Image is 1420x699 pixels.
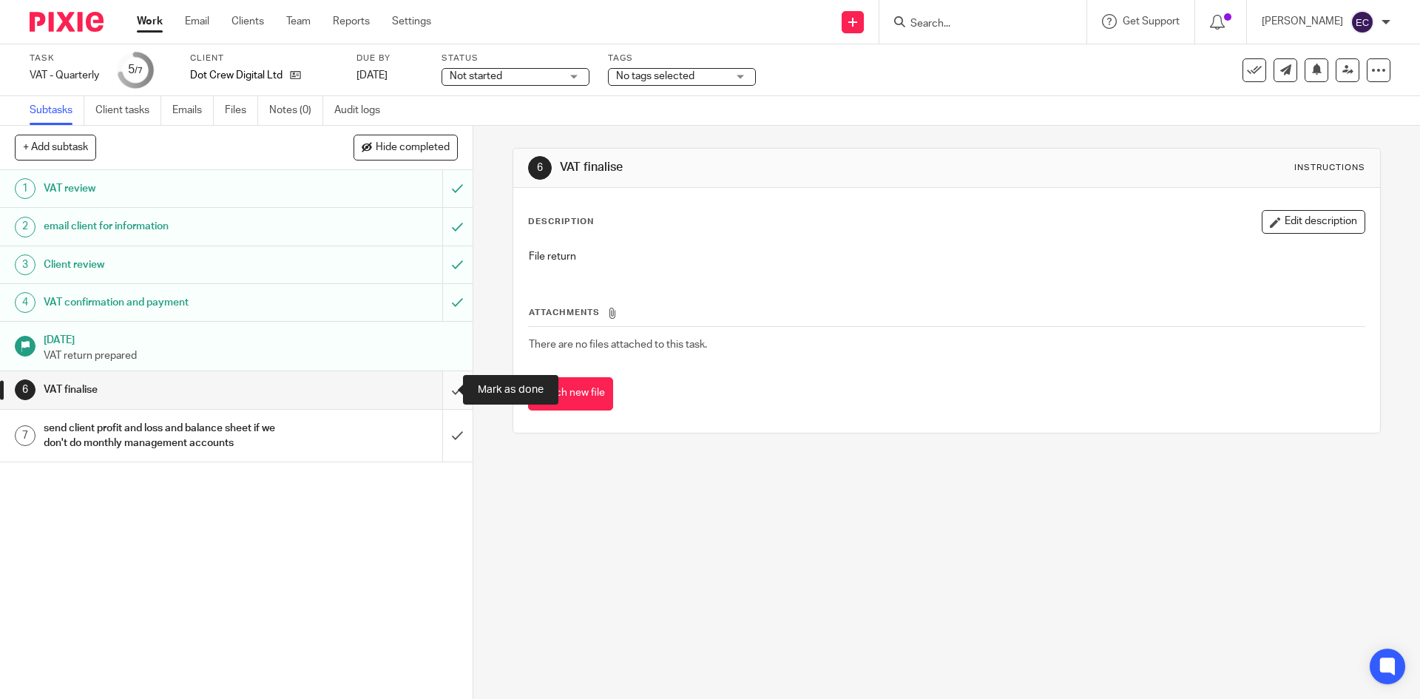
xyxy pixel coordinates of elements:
button: + Add subtask [15,135,96,160]
span: No tags selected [616,71,694,81]
p: File return [529,249,1364,264]
p: Description [528,216,594,228]
div: Instructions [1294,162,1365,174]
div: 4 [15,292,35,313]
button: Edit description [1262,210,1365,234]
div: VAT - Quarterly [30,68,99,83]
label: Due by [356,53,423,64]
a: Work [137,14,163,29]
h1: VAT review [44,178,300,200]
img: svg%3E [1350,10,1374,34]
h1: email client for information [44,215,300,237]
button: Attach new file [528,377,613,411]
p: VAT return prepared [44,348,458,363]
a: Client tasks [95,96,161,125]
a: Clients [231,14,264,29]
button: Hide completed [354,135,458,160]
div: 1 [15,178,35,199]
h1: Client review [44,254,300,276]
label: Client [190,53,338,64]
a: Team [286,14,311,29]
div: 2 [15,217,35,237]
h1: send client profit and loss and balance sheet if we don't do monthly management accounts [44,417,300,455]
label: Status [442,53,589,64]
input: Search [909,18,1042,31]
div: 5 [128,61,143,78]
span: Hide completed [376,142,450,154]
small: /7 [135,67,143,75]
a: Subtasks [30,96,84,125]
label: Tags [608,53,756,64]
div: 6 [15,379,35,400]
label: Task [30,53,99,64]
h1: VAT finalise [44,379,300,401]
span: Get Support [1123,16,1180,27]
a: Email [185,14,209,29]
h1: VAT confirmation and payment [44,291,300,314]
span: Attachments [529,308,600,317]
a: Notes (0) [269,96,323,125]
div: 7 [15,425,35,446]
p: Dot Crew Digital Ltd [190,68,283,83]
a: Reports [333,14,370,29]
p: [PERSON_NAME] [1262,14,1343,29]
h1: [DATE] [44,329,458,348]
span: There are no files attached to this task. [529,340,707,350]
a: Audit logs [334,96,391,125]
img: Pixie [30,12,104,32]
span: [DATE] [356,70,388,81]
div: 6 [528,156,552,180]
span: Not started [450,71,502,81]
a: Emails [172,96,214,125]
h1: VAT finalise [560,160,978,175]
a: Files [225,96,258,125]
a: Settings [392,14,431,29]
div: 3 [15,254,35,275]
